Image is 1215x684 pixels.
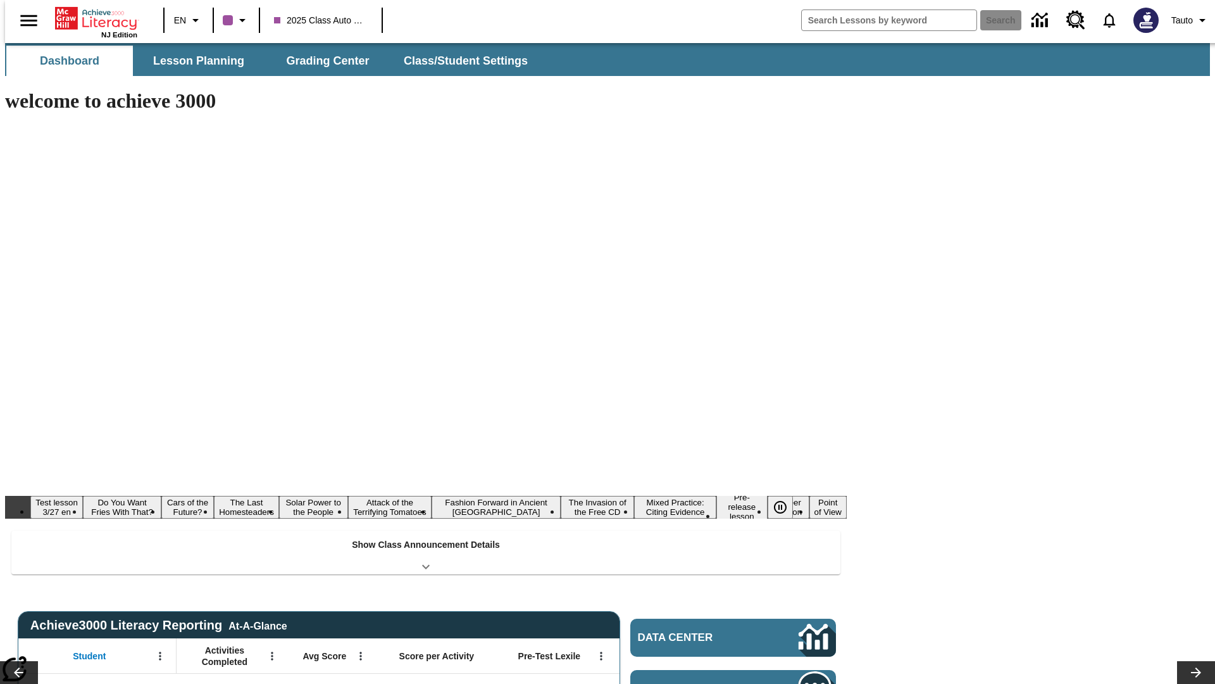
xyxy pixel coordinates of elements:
button: Slide 3 Cars of the Future? [161,496,214,519]
button: Dashboard [6,46,133,76]
button: Slide 5 Solar Power to the People [279,496,348,519]
button: Slide 8 The Invasion of the Free CD [561,496,635,519]
div: At-A-Glance [228,618,287,632]
button: Slide 7 Fashion Forward in Ancient Rome [432,496,560,519]
button: Slide 10 Pre-release lesson [716,491,768,523]
img: Avatar [1133,8,1159,33]
span: 2025 Class Auto Grade 13 [274,14,368,27]
button: Open Menu [263,647,282,666]
input: search field [802,10,976,30]
a: Data Center [1024,3,1059,38]
div: Pause [768,496,806,519]
span: Student [73,650,106,662]
a: Resource Center, Will open in new tab [1059,3,1093,37]
span: Grading Center [286,54,369,68]
button: Language: EN, Select a language [168,9,209,32]
button: Lesson Planning [135,46,262,76]
button: Pause [768,496,793,519]
span: Activities Completed [183,645,266,668]
span: Achieve3000 Literacy Reporting [30,618,287,633]
div: SubNavbar [5,46,539,76]
span: Pre-Test Lexile [518,650,581,662]
button: Open Menu [592,647,611,666]
button: Slide 1 Test lesson 3/27 en [30,496,83,519]
button: Profile/Settings [1166,9,1215,32]
div: Home [55,4,137,39]
span: EN [174,14,186,27]
button: Open Menu [151,647,170,666]
h1: welcome to achieve 3000 [5,89,847,113]
span: NJ Edition [101,31,137,39]
span: Dashboard [40,54,99,68]
a: Notifications [1093,4,1126,37]
button: Open side menu [10,2,47,39]
div: SubNavbar [5,43,1210,76]
button: Slide 4 The Last Homesteaders [214,496,279,519]
button: Select a new avatar [1126,4,1166,37]
span: Score per Activity [399,650,475,662]
button: Slide 6 Attack of the Terrifying Tomatoes [348,496,432,519]
button: Class color is purple. Change class color [218,9,255,32]
button: Slide 2 Do You Want Fries With That? [83,496,161,519]
span: Avg Score [302,650,346,662]
span: Lesson Planning [153,54,244,68]
div: Show Class Announcement Details [11,531,840,574]
button: Slide 9 Mixed Practice: Citing Evidence [634,496,716,519]
button: Grading Center [265,46,391,76]
span: Data Center [638,631,756,644]
button: Lesson carousel, Next [1177,661,1215,684]
button: Slide 12 Point of View [809,496,847,519]
button: Class/Student Settings [394,46,538,76]
span: Tauto [1171,14,1193,27]
button: Open Menu [351,647,370,666]
a: Home [55,6,137,31]
span: Class/Student Settings [404,54,528,68]
p: Show Class Announcement Details [352,538,500,552]
a: Data Center [630,619,836,657]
